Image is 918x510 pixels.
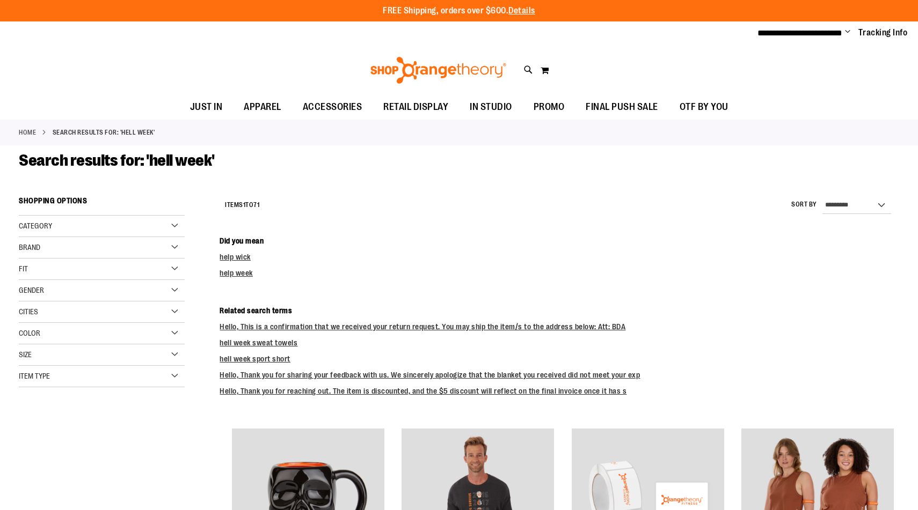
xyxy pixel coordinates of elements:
a: Details [508,6,535,16]
a: Tracking Info [858,27,908,39]
span: RETAIL DISPLAY [383,95,448,119]
span: APPAREL [244,95,281,119]
dt: Related search terms [220,305,899,316]
a: IN STUDIO [459,95,523,120]
p: FREE Shipping, orders over $600. [383,5,535,17]
img: Shop Orangetheory [369,57,508,84]
strong: Shopping Options [19,191,185,216]
dt: Did you mean [220,235,899,246]
span: Category [19,221,52,230]
h2: Items to [225,197,259,213]
span: IN STUDIO [470,95,512,119]
span: Color [19,329,40,337]
span: JUST IN [190,95,223,119]
span: Cities [19,307,38,316]
a: OTF BY YOU [669,95,739,120]
button: Account menu [845,27,850,38]
a: Hello, This is a confirmation that we received your return request. You may ship the item/s to th... [220,322,625,331]
span: Item Type [19,372,50,380]
a: APPAREL [233,95,292,120]
label: Sort By [791,200,817,209]
span: FINAL PUSH SALE [586,95,658,119]
a: hell week sport short [220,354,290,363]
a: help wick [220,253,251,261]
span: Search results for: 'hell week' [19,151,215,169]
span: OTF BY YOU [680,95,728,119]
span: Size [19,350,32,359]
a: hell week sweat towels [220,338,297,347]
a: RETAIL DISPLAY [373,95,459,120]
span: Fit [19,264,28,273]
span: 1 [243,201,246,209]
a: JUST IN [179,95,234,120]
span: Brand [19,243,40,252]
a: help week [220,269,253,277]
a: PROMO [523,95,575,120]
a: Home [19,128,36,137]
a: ACCESSORIES [292,95,373,120]
span: 71 [253,201,259,209]
span: Gender [19,286,44,294]
a: Hello, Thank you for reaching out. The item is discounted, and the $5 discount will reflect on th... [220,387,626,395]
a: Hello, Thank you for sharing your feedback with us. We sincerely apologize that the blanket you r... [220,371,640,379]
a: FINAL PUSH SALE [575,95,669,120]
strong: Search results for: 'hell week' [53,128,155,137]
span: PROMO [534,95,565,119]
span: ACCESSORIES [303,95,362,119]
